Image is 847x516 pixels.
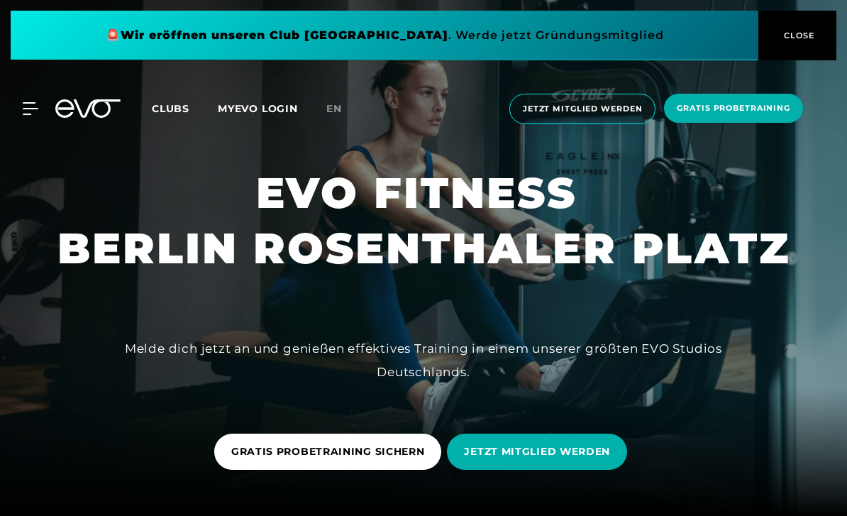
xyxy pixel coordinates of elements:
button: CLOSE [758,11,836,60]
span: Clubs [152,102,189,115]
div: Melde dich jetzt an und genießen effektives Training in einem unserer größten EVO Studios Deutsch... [104,337,743,383]
span: GRATIS PROBETRAINING SICHERN [231,444,425,459]
a: Clubs [152,101,218,115]
a: Gratis Probetraining [660,94,807,124]
span: en [326,102,342,115]
a: MYEVO LOGIN [218,102,298,115]
a: GRATIS PROBETRAINING SICHERN [214,423,448,481]
a: Jetzt Mitglied werden [505,94,660,124]
h1: EVO FITNESS BERLIN ROSENTHALER PLATZ [57,165,790,276]
span: Gratis Probetraining [677,102,790,114]
span: Jetzt Mitglied werden [523,103,642,115]
span: CLOSE [780,29,815,42]
span: JETZT MITGLIED WERDEN [464,444,610,459]
a: JETZT MITGLIED WERDEN [447,423,633,481]
a: en [326,101,359,117]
